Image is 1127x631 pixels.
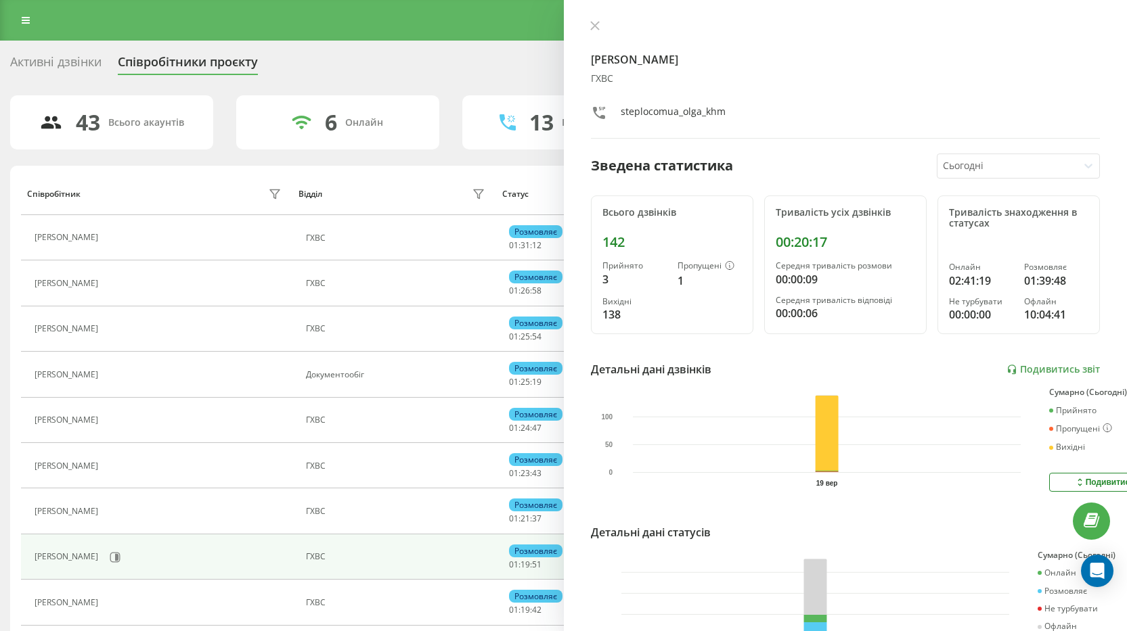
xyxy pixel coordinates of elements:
[509,560,542,569] div: : :
[591,524,711,540] div: Детальні дані статусів
[509,514,542,523] div: : :
[1024,273,1088,289] div: 01:39:48
[776,207,915,218] div: Тривалість усіх дзвінків
[509,332,542,342] div: : :
[949,306,1013,323] div: 00:00:00
[602,207,742,218] div: Всього дзвінків
[502,189,529,199] div: Статус
[521,513,530,524] span: 21
[532,559,542,570] span: 51
[299,189,322,199] div: Відділ
[306,552,489,561] div: ГХВС
[1038,586,1087,596] div: Розмовляє
[306,415,489,425] div: ГХВС
[609,469,613,476] text: 0
[532,422,542,434] span: 47
[35,370,102,379] div: [PERSON_NAME]
[1024,262,1088,272] div: Розмовляє
[509,241,542,250] div: : :
[602,234,742,250] div: 142
[816,480,837,487] text: 19 вер
[521,331,530,342] span: 25
[118,55,258,76] div: Співробітники проєкту
[1081,555,1113,587] div: Open Intercom Messenger
[306,370,489,379] div: Документообіг
[509,422,518,434] span: 01
[1049,406,1097,415] div: Прийнято
[509,604,518,615] span: 01
[521,239,530,251] span: 31
[1049,442,1085,452] div: Вихідні
[35,552,102,561] div: [PERSON_NAME]
[10,55,102,76] div: Активні дзвінки
[27,189,81,199] div: Співробітник
[1049,423,1112,434] div: Пропущені
[1038,604,1098,613] div: Не турбувати
[509,559,518,570] span: 01
[108,117,184,128] div: Всього акаунтів
[949,297,1013,306] div: Не турбувати
[776,261,915,271] div: Середня тривалість розмови
[949,273,1013,289] div: 02:41:19
[35,324,102,333] div: [PERSON_NAME]
[35,598,102,607] div: [PERSON_NAME]
[532,239,542,251] span: 12
[509,377,542,387] div: : :
[529,110,554,135] div: 13
[509,317,562,329] div: Розмовляє
[602,271,667,287] div: 3
[306,461,489,471] div: ГХВС
[325,110,337,135] div: 6
[949,207,1088,230] div: Тривалість знаходження в статусах
[949,262,1013,272] div: Онлайн
[591,73,1101,85] div: ГХВС
[306,598,489,607] div: ГХВС
[521,559,530,570] span: 19
[509,590,562,603] div: Розмовляє
[602,297,667,306] div: Вихідні
[35,233,102,242] div: [PERSON_NAME]
[509,423,542,433] div: : :
[562,117,627,128] div: Розмовляють
[76,110,100,135] div: 43
[509,362,562,375] div: Розмовляє
[306,507,489,516] div: ГХВС
[509,544,562,557] div: Розмовляє
[1024,297,1088,306] div: Офлайн
[776,234,915,250] div: 00:20:17
[602,261,667,271] div: Прийнято
[521,604,530,615] span: 19
[604,441,613,448] text: 50
[509,513,518,524] span: 01
[532,604,542,615] span: 42
[509,453,562,466] div: Розмовляє
[509,271,562,283] div: Розмовляє
[1024,306,1088,323] div: 10:04:41
[678,261,742,272] div: Пропущені
[35,415,102,425] div: [PERSON_NAME]
[509,286,542,296] div: : :
[509,467,518,479] span: 01
[776,305,915,321] div: 00:00:06
[35,461,102,471] div: [PERSON_NAME]
[601,413,613,421] text: 100
[602,306,667,323] div: 138
[509,239,518,251] span: 01
[621,105,726,124] div: steplocomua_olga_khm
[509,376,518,388] span: 01
[306,233,489,243] div: ГХВС
[306,279,489,288] div: ГХВС
[509,331,518,342] span: 01
[591,51,1101,68] h4: [PERSON_NAME]
[1038,622,1077,631] div: Офлайн
[509,498,562,511] div: Розмовляє
[521,285,530,296] span: 26
[532,376,542,388] span: 19
[776,296,915,305] div: Середня тривалість відповіді
[35,279,102,288] div: [PERSON_NAME]
[509,225,562,238] div: Розмовляє
[521,467,530,479] span: 23
[521,422,530,434] span: 24
[532,467,542,479] span: 43
[532,285,542,296] span: 58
